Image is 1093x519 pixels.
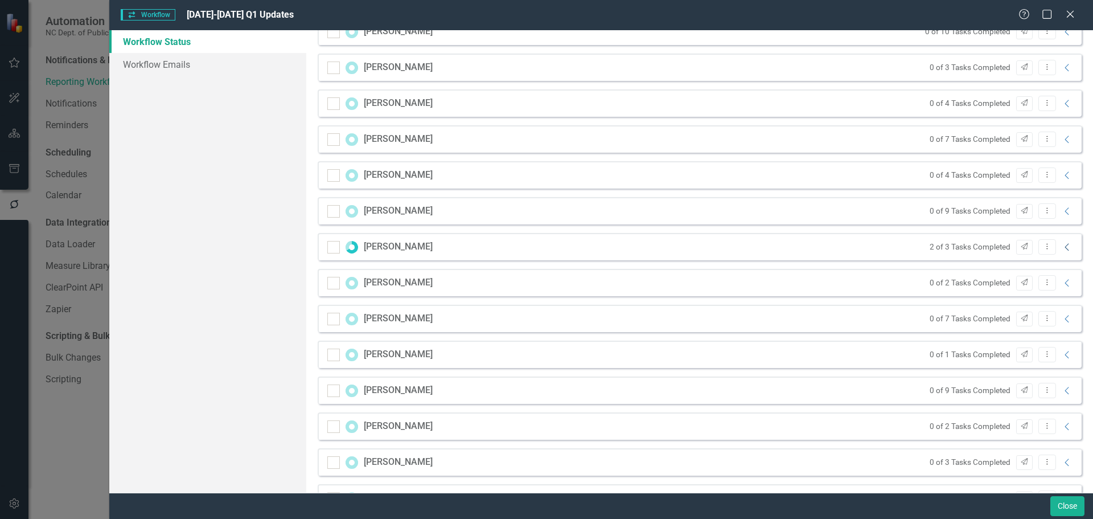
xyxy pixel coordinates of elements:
[930,457,1010,468] small: 0 of 3 Tasks Completed
[930,170,1010,181] small: 0 of 4 Tasks Completed
[364,384,433,397] div: [PERSON_NAME]
[364,420,433,433] div: [PERSON_NAME]
[930,134,1010,145] small: 0 of 7 Tasks Completed
[364,61,433,74] div: [PERSON_NAME]
[364,169,433,182] div: [PERSON_NAME]
[930,493,1010,504] small: 0 of 1 Tasks Completed
[930,62,1010,73] small: 0 of 3 Tasks Completed
[364,205,433,218] div: [PERSON_NAME]
[364,97,433,110] div: [PERSON_NAME]
[109,53,306,76] a: Workflow Emails
[364,492,433,505] div: [PERSON_NAME]
[930,349,1010,360] small: 0 of 1 Tasks Completed
[925,26,1010,37] small: 0 of 10 Tasks Completed
[930,98,1010,109] small: 0 of 4 Tasks Completed
[930,421,1010,432] small: 0 of 2 Tasks Completed
[109,30,306,53] a: Workflow Status
[364,276,433,289] div: [PERSON_NAME]
[930,277,1010,288] small: 0 of 2 Tasks Completed
[1050,496,1084,516] button: Close
[121,9,175,21] span: Workflow
[364,456,433,469] div: [PERSON_NAME]
[930,242,1010,252] small: 2 of 3 Tasks Completed
[364,240,433,254] div: [PERSON_NAME]
[187,9,294,20] span: [DATE]-[DATE] Q1 Updates
[364,348,433,361] div: [PERSON_NAME]
[930,206,1010,216] small: 0 of 9 Tasks Completed
[364,312,433,325] div: [PERSON_NAME]
[930,385,1010,396] small: 0 of 9 Tasks Completed
[364,133,433,146] div: [PERSON_NAME]
[364,25,433,38] div: [PERSON_NAME]
[930,313,1010,324] small: 0 of 7 Tasks Completed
